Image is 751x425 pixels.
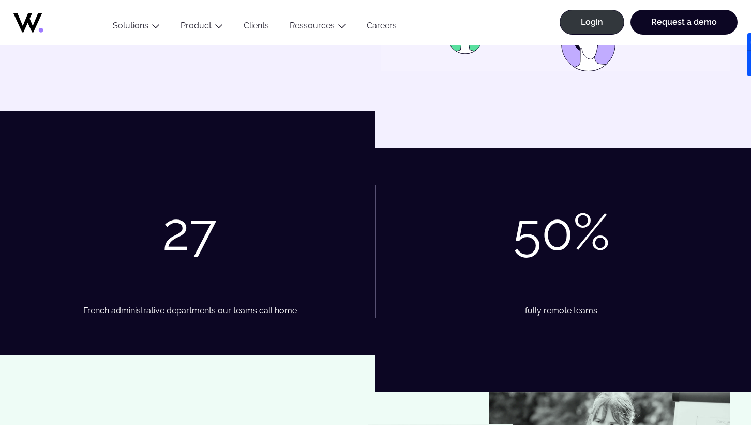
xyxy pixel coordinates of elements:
[683,357,737,411] iframe: Chatbot
[573,201,610,262] div: %
[181,21,212,30] a: Product
[356,21,407,35] a: Careers
[162,201,217,262] div: 27
[392,287,730,318] figcaption: fully remote teams
[630,10,738,35] a: Request a demo
[279,21,356,35] button: Ressources
[21,287,359,318] figcaption: French administrative departments our teams call home
[233,21,279,35] a: Clients
[290,21,335,30] a: Ressources
[102,21,170,35] button: Solutions
[170,21,233,35] button: Product
[560,10,624,35] a: Login
[513,201,573,262] div: 50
